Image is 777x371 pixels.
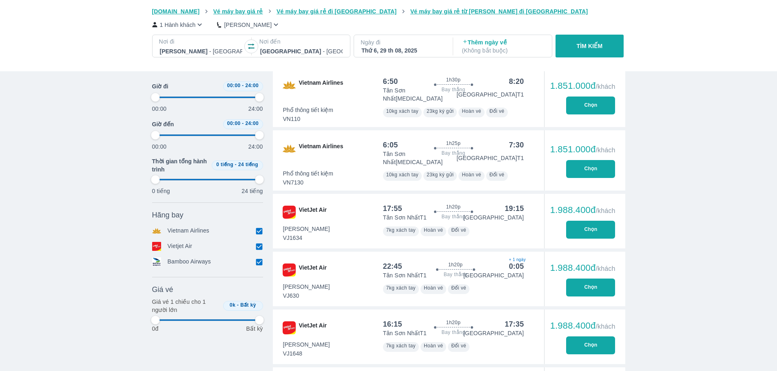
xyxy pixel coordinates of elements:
span: Hoàn vé [424,285,443,291]
span: [PERSON_NAME] [283,283,330,291]
button: Chọn [566,336,615,354]
nav: breadcrumb [152,7,625,15]
img: VJ [283,206,296,219]
p: Ngày đi [361,38,445,46]
div: 7:30 [509,140,524,150]
div: 22:45 [383,261,402,271]
span: Giờ đến [152,120,174,128]
p: [GEOGRAPHIC_DATA] T1 [456,154,524,162]
span: Hoàn vé [424,343,443,349]
p: Nơi đi [159,37,243,46]
span: 1h20p [448,261,463,268]
p: [GEOGRAPHIC_DATA] T1 [456,90,524,99]
button: Chọn [566,279,615,296]
div: 17:35 [505,319,524,329]
p: [PERSON_NAME] [224,21,272,29]
span: VietJet Air [299,321,327,334]
p: Vietnam Airlines [168,226,210,235]
span: 7kg xách tay [386,227,416,233]
span: VJ1634 [283,234,330,242]
span: Bất kỳ [240,302,256,308]
button: Chọn [566,221,615,239]
span: 1h30p [446,77,460,83]
div: 16:15 [383,319,402,329]
span: Vé máy bay giá rẻ từ [PERSON_NAME] đi [GEOGRAPHIC_DATA] [410,8,588,15]
span: VJ1648 [283,349,330,358]
p: 1 Hành khách [160,21,196,29]
p: Giá vé 1 chiều cho 1 người lớn [152,298,220,314]
span: Đổi vé [489,108,505,114]
span: - [242,83,244,88]
p: [GEOGRAPHIC_DATA] [463,271,524,279]
span: + 1 ngày [509,257,524,263]
span: Đổi vé [489,172,505,178]
span: /khách [595,147,615,154]
p: 0 tiếng [152,187,170,195]
span: Phổ thông tiết kiệm [283,106,334,114]
span: Vé máy bay giá rẻ [213,8,263,15]
span: 10kg xách tay [386,108,418,114]
span: - [242,121,244,126]
div: 0:05 [509,261,524,271]
button: 1 Hành khách [152,20,204,29]
span: 1h20p [446,204,460,210]
span: Giờ đi [152,82,168,90]
span: Thời gian tổng hành trình [152,157,208,173]
p: Thêm ngày về [462,38,545,55]
span: - [237,302,239,308]
span: Hoàn vé [462,108,481,114]
span: /khách [595,207,615,214]
div: 1.988.400đ [550,205,615,215]
span: /khách [595,323,615,330]
p: Vietjet Air [168,242,193,251]
div: 1.988.400đ [550,263,615,273]
p: 24:00 [248,143,263,151]
span: Vietnam Airlines [299,79,343,92]
p: Tân Sơn Nhất T1 [383,329,427,337]
span: /khách [595,83,615,90]
span: Vietnam Airlines [299,142,343,155]
span: [DOMAIN_NAME] [152,8,200,15]
div: 1.851.000đ [550,81,615,91]
span: Đổi vé [451,343,466,349]
p: Bất kỳ [246,325,263,333]
p: [GEOGRAPHIC_DATA] [463,329,524,337]
span: 1h20p [446,319,460,326]
p: Tân Sơn Nhất [MEDICAL_DATA] [383,150,457,166]
button: Chọn [566,160,615,178]
p: 00:00 [152,105,167,113]
span: 24:00 [245,121,259,126]
div: 8:20 [509,77,524,86]
p: 24 tiếng [241,187,263,195]
span: 00:00 [227,83,241,88]
p: Tân Sơn Nhất [MEDICAL_DATA] [383,86,457,103]
span: Giá vé [152,285,173,294]
span: [PERSON_NAME] [283,225,330,233]
span: 24:00 [245,83,259,88]
span: Đổi vé [451,285,466,291]
p: [GEOGRAPHIC_DATA] [463,213,524,222]
span: Vé máy bay giá rẻ đi [GEOGRAPHIC_DATA] [277,8,396,15]
div: 1.988.400đ [550,321,615,331]
div: 1.851.000đ [550,145,615,154]
p: Bamboo Airways [168,257,211,266]
p: 24:00 [248,105,263,113]
div: Thứ 6, 29 th 08, 2025 [361,46,444,55]
span: 10kg xách tay [386,172,418,178]
span: Đổi vé [451,227,466,233]
p: Tân Sơn Nhất T1 [383,213,427,222]
span: 24 tiếng [238,162,258,167]
p: ( Không bắt buộc ) [462,46,545,55]
button: [PERSON_NAME] [217,20,280,29]
span: - [235,162,237,167]
span: 7kg xách tay [386,285,416,291]
p: 0đ [152,325,159,333]
span: VietJet Air [299,263,327,277]
span: 0 tiếng [216,162,233,167]
p: 00:00 [152,143,167,151]
span: VJ630 [283,292,330,300]
span: Hoàn vé [424,227,443,233]
span: VietJet Air [299,206,327,219]
span: [PERSON_NAME] [283,340,330,349]
span: 23kg ký gửi [427,108,454,114]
